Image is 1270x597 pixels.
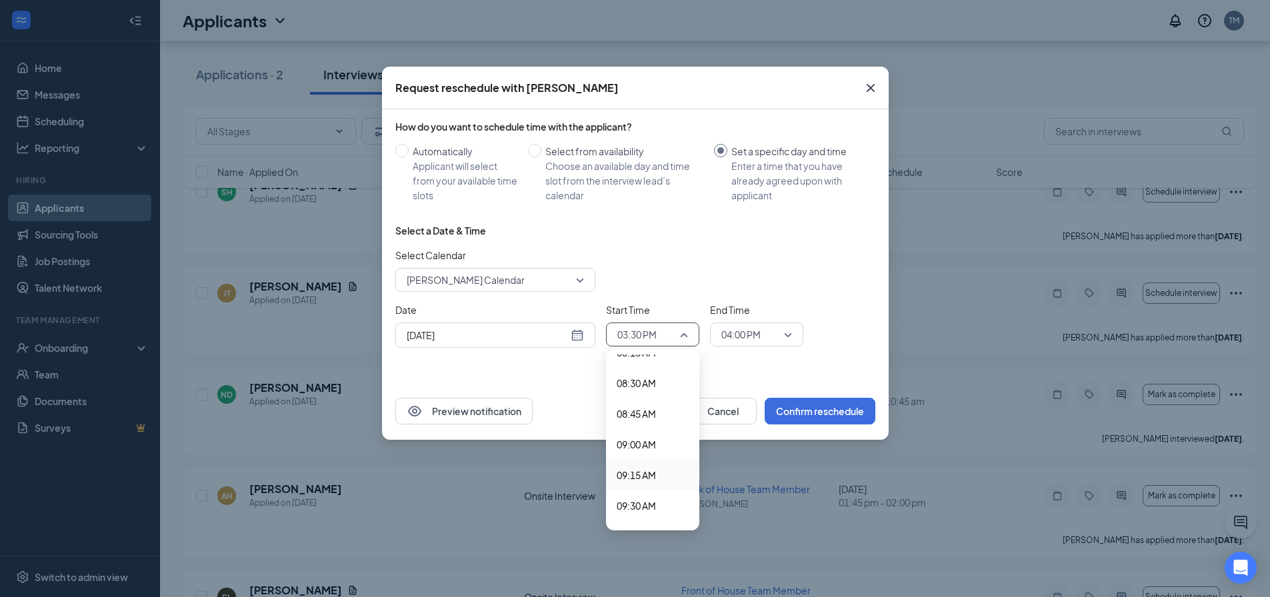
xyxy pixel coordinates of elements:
div: How do you want to schedule time with the applicant? [395,120,875,133]
span: Date [395,302,595,317]
div: Select from availability [545,144,703,159]
svg: Cross [863,80,879,96]
div: Select a Date & Time [395,224,486,237]
div: Automatically [413,144,517,159]
div: Enter a time that you have already agreed upon with applicant [731,159,865,203]
input: Oct 6, 2025 [407,328,568,342]
div: Request reschedule with [PERSON_NAME] [395,81,619,95]
svg: Eye [407,403,423,419]
button: EyePreview notification [395,398,533,424]
button: Close [853,67,889,109]
button: Confirm reschedule [765,398,875,424]
div: Applicant will select from your available time slots [413,159,517,203]
span: 08:30 AM [617,376,656,390]
span: 09:00 AM [617,437,656,452]
span: 08:45 AM [617,406,656,421]
span: 04:00 PM [721,324,761,344]
span: [PERSON_NAME] Calendar [407,270,525,290]
span: 09:30 AM [617,498,656,513]
button: Cancel [690,398,757,424]
span: End Time [710,302,803,317]
span: 09:15 AM [617,468,656,482]
div: Open Intercom Messenger [1225,552,1257,584]
span: Start Time [606,302,699,317]
div: Set a specific day and time [731,144,865,159]
div: Choose an available day and time slot from the interview lead’s calendar [545,159,703,203]
span: 03:30 PM [617,324,657,344]
span: Select Calendar [395,248,595,263]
